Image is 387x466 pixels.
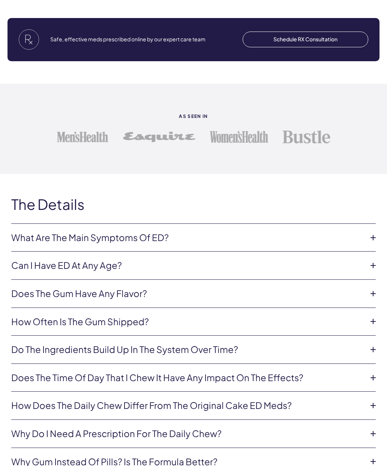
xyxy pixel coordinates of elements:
[11,427,364,440] a: Why do I need a prescription for The Daily Chew?
[11,259,364,272] a: Can I have ED at any age?
[11,343,364,356] a: Do the ingredients build up in the system over time?
[11,231,364,244] a: What are the main symptoms of ED?
[50,36,214,43] p: Safe, effective meds prescribed online by our expert care team
[11,315,364,328] a: How often is the gum shipped?
[7,114,379,119] strong: As Seen In
[11,399,364,412] a: How does The Daily Chew differ from the original Cake ED Meds?
[11,371,364,384] a: Does the time of day that I chew it have any impact on the effects?
[243,32,368,47] a: Schedule RX Consultation
[283,130,331,144] img: Bustle logo
[11,196,376,212] h2: The Details
[11,287,364,300] a: Does the gum have any flavor?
